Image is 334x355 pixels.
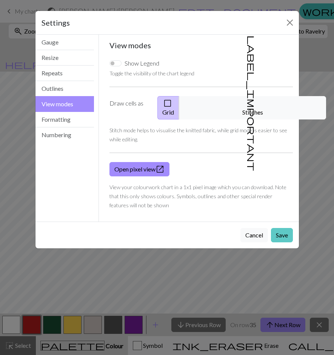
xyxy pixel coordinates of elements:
button: Repeats [35,66,94,81]
small: Toggle the visibility of the chart legend [109,70,194,77]
button: Close [284,17,296,29]
span: open_in_new [155,164,165,174]
button: Stitches [179,96,326,119]
a: Open pixel view [109,162,169,176]
button: Save [271,228,293,242]
small: Stitch mode helps to visualise the knitted fabric, while grid mode is easier to see while editing. [109,127,287,142]
span: check_box_outline_blank [163,98,172,109]
label: Draw cells as [105,96,153,119]
button: View modes [35,96,94,112]
button: Resize [35,50,94,66]
span: label_important [246,35,257,171]
h5: View modes [109,41,293,50]
h5: Settings [42,17,70,28]
button: Outlines [35,81,94,96]
button: Gauge [35,35,94,50]
button: Formatting [35,112,94,127]
small: View your colourwork chart in a 1x1 pixel image which you can download. Note that this only shows... [109,184,286,208]
button: Cancel [240,228,268,242]
button: Numbering [35,127,94,142]
label: Show Legend [125,59,159,68]
button: Grid [157,96,179,119]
